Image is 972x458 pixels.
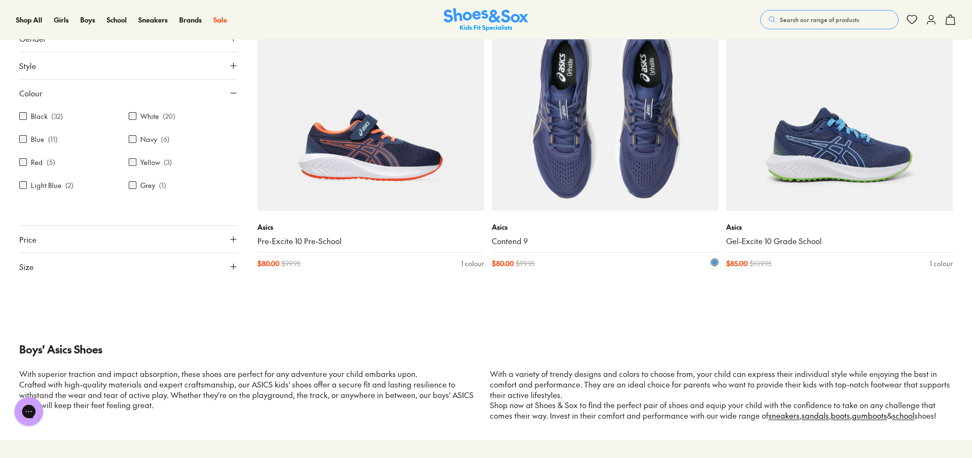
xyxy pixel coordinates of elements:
button: Price [19,226,238,253]
label: White [140,111,159,121]
p: ( 11 ) [48,134,58,144]
span: Shop All [16,15,42,24]
label: Grey [140,180,155,190]
a: Contend 9 [492,236,718,247]
span: Sneakers [138,15,168,24]
span: $ 80.00 [492,258,514,269]
p: With a variety of trendy designs and colors to choose from, your child can express their individu... [490,369,953,400]
span: Girls [54,15,69,24]
span: Size [19,261,34,272]
span: Style [19,60,36,71]
p: Shop now at Shoes & Sox to find the perfect pair of shoes and equip your child with the confidenc... [490,400,953,421]
span: Price [19,234,36,245]
p: Asics [257,222,484,232]
p: Crafted with high-quality materials and expert craftsmanship, our ASICS kids' shoes offer a secur... [19,379,482,411]
p: With superior traction and impact absorption, these shoes are perfect for any adventure your chil... [19,369,482,379]
span: Sale [213,15,227,24]
label: Red [31,157,43,167]
a: Shop All [16,15,42,25]
span: Brands [179,15,202,24]
span: $ 99.95 [281,258,301,269]
a: Brands [179,15,202,25]
span: $ 109.95 [750,258,772,269]
span: Colour [19,87,42,99]
a: Shoes & Sox [444,8,528,32]
p: Asics [492,222,718,232]
label: Blue [31,134,44,144]
a: Boys [80,15,95,25]
a: sneakers [768,410,800,421]
p: ( 32 ) [51,111,63,121]
a: Sale [213,15,227,25]
a: boots [831,410,850,421]
div: 1 colour [461,258,484,269]
span: $ 80.00 [257,258,279,269]
button: Colour [19,80,238,106]
div: 1 colour [930,258,953,269]
button: Size [19,253,238,280]
p: ( 3 ) [164,157,172,167]
a: Girls [54,15,69,25]
span: Boys [80,15,95,24]
a: sandals [802,410,829,421]
label: Black [31,111,48,121]
button: Search our range of products [760,10,899,29]
label: Yellow [140,157,160,167]
button: Style [19,52,238,79]
label: Navy [140,134,157,144]
a: School [107,15,127,25]
iframe: Gorgias live chat messenger [10,394,48,429]
p: ( 2 ) [65,180,73,190]
p: ( 20 ) [163,111,175,121]
a: gumboots [852,410,887,421]
span: School [107,15,127,24]
span: $ 99.95 [516,258,535,269]
img: SNS_Logo_Responsive.svg [444,8,528,32]
p: ( 5 ) [47,157,55,167]
a: Gel-Excite 10 Grade School [726,236,953,247]
a: Sneakers [138,15,168,25]
a: Pre-Excite 10 Pre-School [257,236,484,247]
span: $ 85.00 [726,258,748,269]
label: Light Blue [31,180,61,190]
p: Asics [726,222,953,232]
p: ( 6 ) [161,134,170,144]
a: school [892,410,914,421]
p: Boys' Asics Shoes [19,341,953,357]
span: Search our range of products [780,15,859,24]
p: ( 1 ) [159,180,166,190]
